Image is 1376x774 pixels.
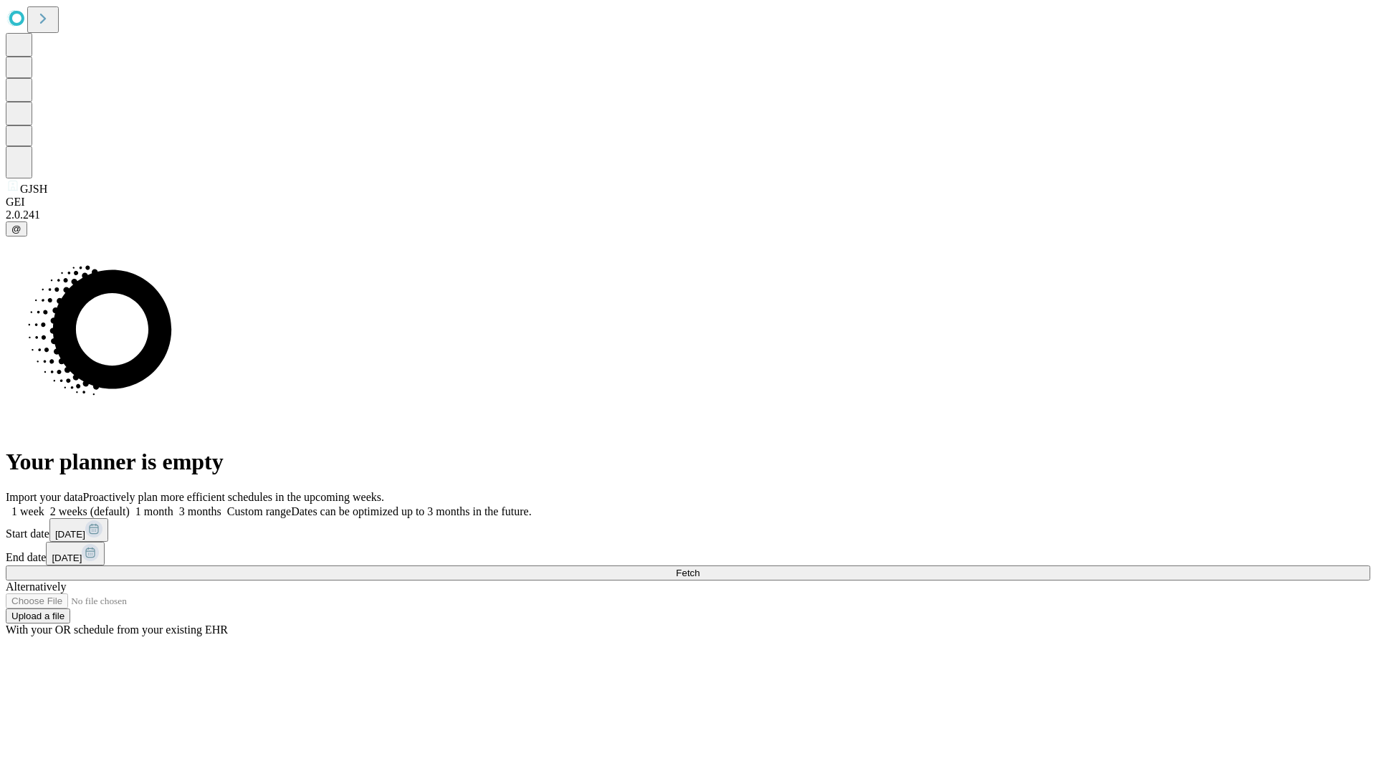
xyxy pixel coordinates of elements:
button: @ [6,221,27,236]
div: 2.0.241 [6,209,1370,221]
span: [DATE] [55,529,85,540]
button: Fetch [6,565,1370,580]
div: Start date [6,518,1370,542]
span: Proactively plan more efficient schedules in the upcoming weeks. [83,491,384,503]
span: Custom range [227,505,291,517]
span: 3 months [179,505,221,517]
span: @ [11,224,21,234]
span: Dates can be optimized up to 3 months in the future. [291,505,531,517]
button: [DATE] [46,542,105,565]
span: 1 week [11,505,44,517]
span: Import your data [6,491,83,503]
span: With your OR schedule from your existing EHR [6,623,228,636]
span: GJSH [20,183,47,195]
div: GEI [6,196,1370,209]
h1: Your planner is empty [6,449,1370,475]
span: 2 weeks (default) [50,505,130,517]
button: [DATE] [49,518,108,542]
span: [DATE] [52,553,82,563]
span: Fetch [676,568,699,578]
button: Upload a file [6,608,70,623]
span: Alternatively [6,580,66,593]
div: End date [6,542,1370,565]
span: 1 month [135,505,173,517]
